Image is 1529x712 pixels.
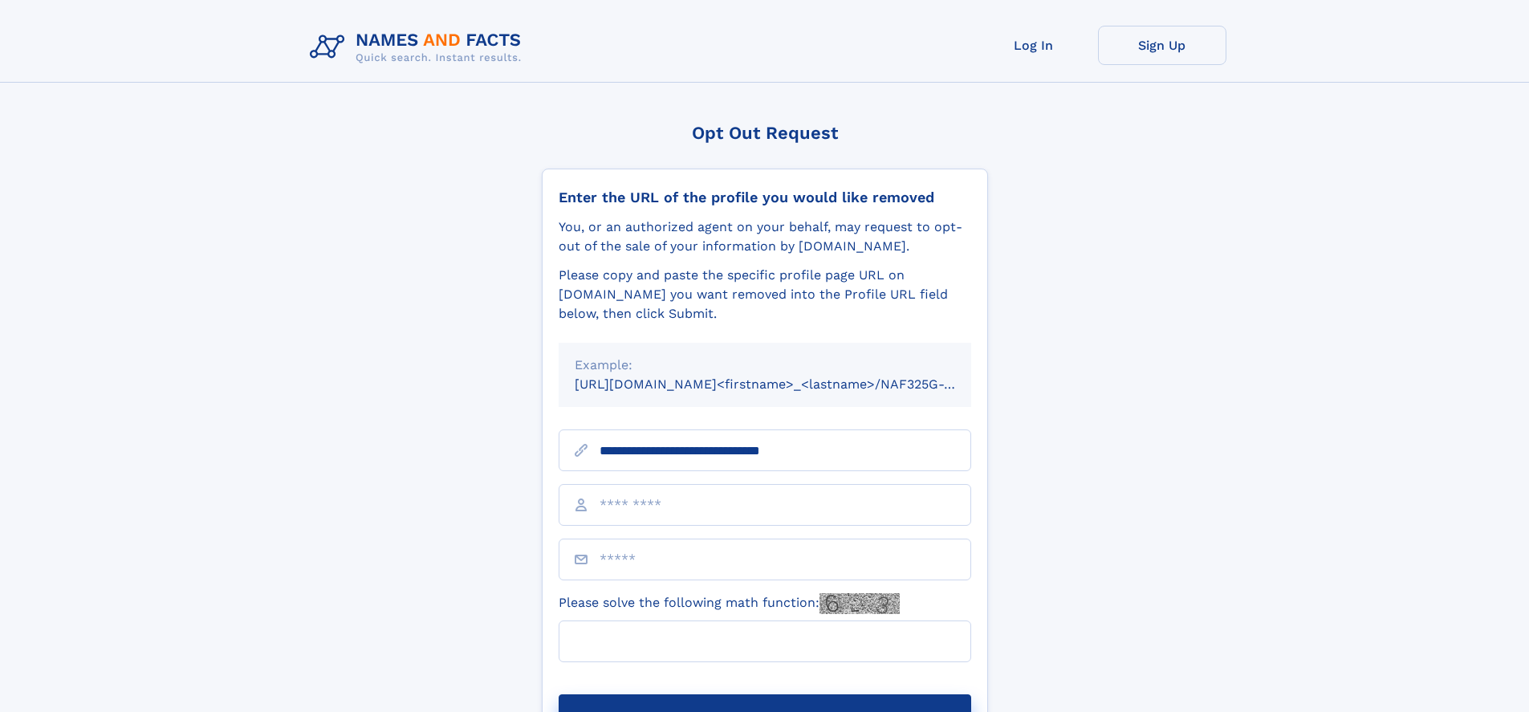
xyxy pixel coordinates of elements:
small: [URL][DOMAIN_NAME]<firstname>_<lastname>/NAF325G-xxxxxxxx [575,376,1002,392]
a: Sign Up [1098,26,1226,65]
a: Log In [970,26,1098,65]
label: Please solve the following math function: [559,593,900,614]
img: Logo Names and Facts [303,26,535,69]
div: Enter the URL of the profile you would like removed [559,189,971,206]
div: Opt Out Request [542,123,988,143]
div: Example: [575,356,955,375]
div: Please copy and paste the specific profile page URL on [DOMAIN_NAME] you want removed into the Pr... [559,266,971,323]
div: You, or an authorized agent on your behalf, may request to opt-out of the sale of your informatio... [559,218,971,256]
